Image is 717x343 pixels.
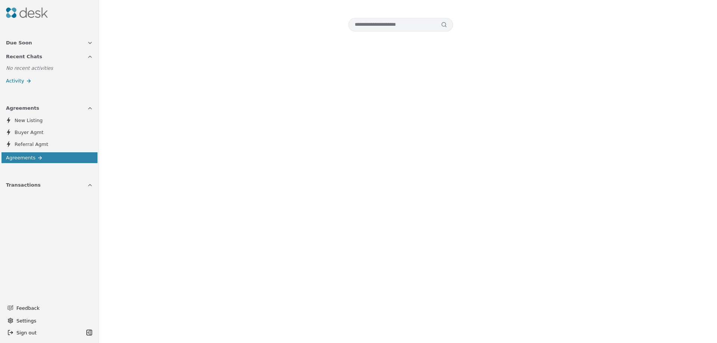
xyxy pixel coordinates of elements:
span: Settings [16,317,36,325]
span: Due Soon [6,39,32,47]
button: Agreements [1,101,97,115]
span: Activity [6,77,24,85]
span: Feedback [16,304,89,312]
span: Agreements [6,104,39,112]
img: Desk [6,7,48,18]
span: Recent Chats [6,53,42,60]
button: Recent Chats [1,50,97,63]
span: New Listing [15,116,43,124]
span: Agreements [6,154,35,162]
span: Buyer Agmt [15,128,43,136]
span: Referral Agmt [15,140,48,148]
button: Feedback [3,301,93,315]
span: Transactions [6,181,41,189]
button: Settings [4,315,94,327]
button: Sign out [4,327,84,339]
span: No recent activities [6,65,53,71]
span: Sign out [16,329,37,337]
a: Agreements [1,152,97,163]
a: Activity [1,75,97,86]
button: Transactions [1,178,97,192]
button: Due Soon [1,36,97,50]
